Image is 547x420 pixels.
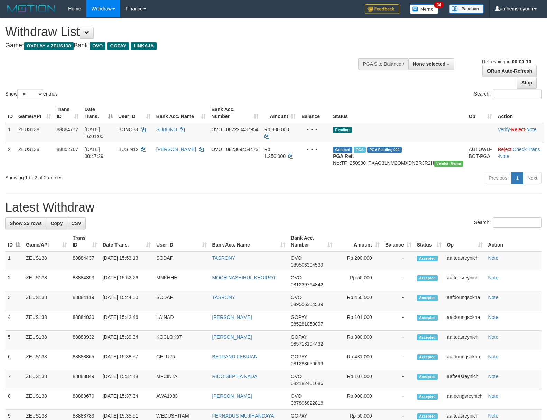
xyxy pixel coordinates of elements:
[358,58,408,70] div: PGA Site Balance /
[57,146,78,152] span: 88802767
[434,161,463,167] span: Vendor URL: https://trx31.1velocity.biz
[291,275,302,280] span: OVO
[488,374,499,379] a: Note
[434,2,443,8] span: 34
[413,61,446,67] span: None selected
[291,393,302,399] span: OVO
[335,370,382,390] td: Rp 107,000
[107,42,129,50] span: GOPAY
[288,232,335,251] th: Bank Acc. Number: activate to sort column ascending
[335,350,382,370] td: Rp 431,000
[70,390,100,410] td: 88883670
[156,127,177,132] a: SUBONO
[382,251,414,271] td: -
[212,295,235,300] a: TASRONY
[70,251,100,271] td: 88884437
[100,350,154,370] td: [DATE] 15:38:57
[511,127,525,132] a: Reject
[417,256,438,261] span: Accepted
[291,413,307,419] span: GOPAY
[291,282,323,287] span: Copy 081239764842 to clipboard
[16,123,54,143] td: ZEUS138
[488,334,499,340] a: Note
[23,390,70,410] td: ZEUS138
[154,232,210,251] th: User ID: activate to sort column ascending
[382,370,414,390] td: -
[156,146,196,152] a: [PERSON_NAME]
[23,251,70,271] td: ZEUS138
[5,123,16,143] td: 1
[70,232,100,251] th: Trans ID: activate to sort column ascending
[291,374,302,379] span: OVO
[84,146,103,159] span: [DATE] 00:47:29
[335,271,382,291] td: Rp 50,000
[291,295,302,300] span: OVO
[154,350,210,370] td: GELU25
[498,146,511,152] a: Reject
[449,4,484,14] img: panduan.png
[100,331,154,350] td: [DATE] 15:39:34
[484,172,512,184] a: Previous
[100,291,154,311] td: [DATE] 15:44:50
[100,390,154,410] td: [DATE] 15:37:34
[5,271,23,291] td: 2
[264,146,286,159] span: Rp 1.250.000
[5,251,23,271] td: 1
[5,390,23,410] td: 8
[517,77,537,89] a: Stop
[154,103,208,123] th: Bank Acc. Name: activate to sort column ascending
[512,59,531,64] strong: 00:00:10
[5,89,58,99] label: Show entries
[291,381,323,386] span: Copy 082182461686 to clipboard
[5,311,23,331] td: 4
[100,251,154,271] td: [DATE] 15:53:13
[367,147,402,153] span: PGA Pending
[444,390,485,410] td: aafpengsreynich
[474,89,542,99] label: Search:
[211,127,222,132] span: OVO
[67,217,86,229] a: CSV
[330,103,466,123] th: Status
[118,127,138,132] span: BONO83
[511,172,523,184] a: 1
[444,232,485,251] th: Op: activate to sort column ascending
[291,314,307,320] span: GOPAY
[70,370,100,390] td: 88883849
[211,146,222,152] span: OVO
[417,413,438,419] span: Accepted
[226,146,258,152] span: Copy 082369454473 to clipboard
[291,262,323,268] span: Copy 089506304539 to clipboard
[513,146,540,152] a: Check Trans
[444,291,485,311] td: aafdoungsokna
[498,127,510,132] a: Verify
[131,42,157,50] span: LINKAJA
[291,302,323,307] span: Copy 089506304539 to clipboard
[414,232,444,251] th: Status: activate to sort column ascending
[23,232,70,251] th: Game/API: activate to sort column ascending
[335,251,382,271] td: Rp 200,000
[16,143,54,169] td: ZEUS138
[493,217,542,228] input: Search:
[5,291,23,311] td: 3
[50,221,63,226] span: Copy
[70,271,100,291] td: 88884393
[70,331,100,350] td: 88883932
[488,275,499,280] a: Note
[212,374,258,379] a: RIDO SEPTIA NADA
[335,232,382,251] th: Amount: activate to sort column ascending
[212,334,252,340] a: [PERSON_NAME]
[291,361,323,366] span: Copy 081283650699 to clipboard
[499,153,509,159] a: Note
[444,251,485,271] td: aafteasreynich
[444,271,485,291] td: aafteasreynich
[115,103,154,123] th: User ID: activate to sort column ascending
[488,393,499,399] a: Note
[444,331,485,350] td: aafteasreynich
[10,221,42,226] span: Show 25 rows
[291,334,307,340] span: GOPAY
[5,217,46,229] a: Show 25 rows
[70,350,100,370] td: 88883865
[23,370,70,390] td: ZEUS138
[57,127,78,132] span: 88884777
[84,127,103,139] span: [DATE] 16:01:00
